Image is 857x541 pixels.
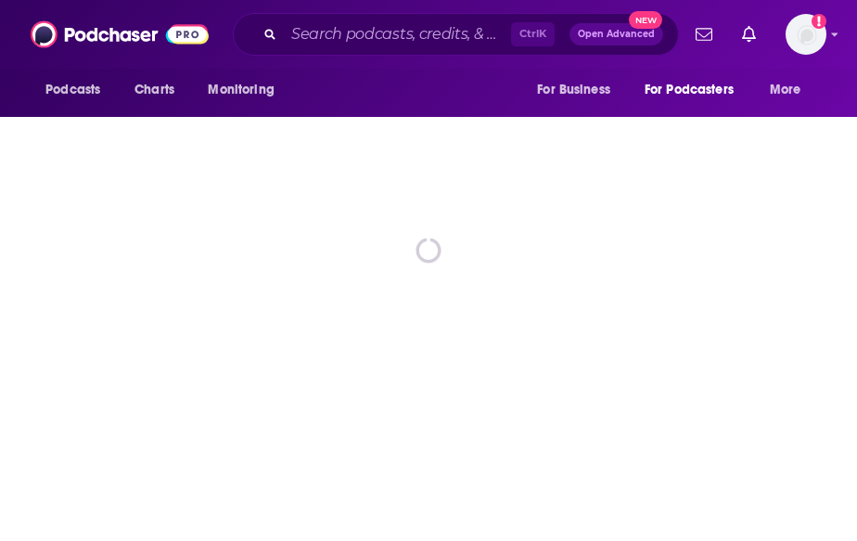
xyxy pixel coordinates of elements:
div: Search podcasts, credits, & more... [233,13,679,56]
span: Open Advanced [578,30,655,39]
svg: Add a profile image [812,14,826,29]
span: Charts [134,77,174,103]
a: Charts [122,72,185,108]
span: Ctrl K [511,22,555,46]
span: For Business [537,77,610,103]
a: Show notifications dropdown [735,19,763,50]
input: Search podcasts, credits, & more... [284,19,511,49]
a: Show notifications dropdown [688,19,720,50]
img: Podchaser - Follow, Share and Rate Podcasts [31,17,209,52]
span: Logged in as macmillanlovespodcasts [786,14,826,55]
button: open menu [633,72,761,108]
button: open menu [757,72,825,108]
span: For Podcasters [645,77,734,103]
button: open menu [195,72,298,108]
span: New [629,11,662,29]
button: open menu [32,72,124,108]
span: Podcasts [45,77,100,103]
img: User Profile [786,14,826,55]
button: Open AdvancedNew [569,23,663,45]
button: open menu [524,72,633,108]
span: More [770,77,801,103]
span: Monitoring [208,77,274,103]
button: Show profile menu [786,14,826,55]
